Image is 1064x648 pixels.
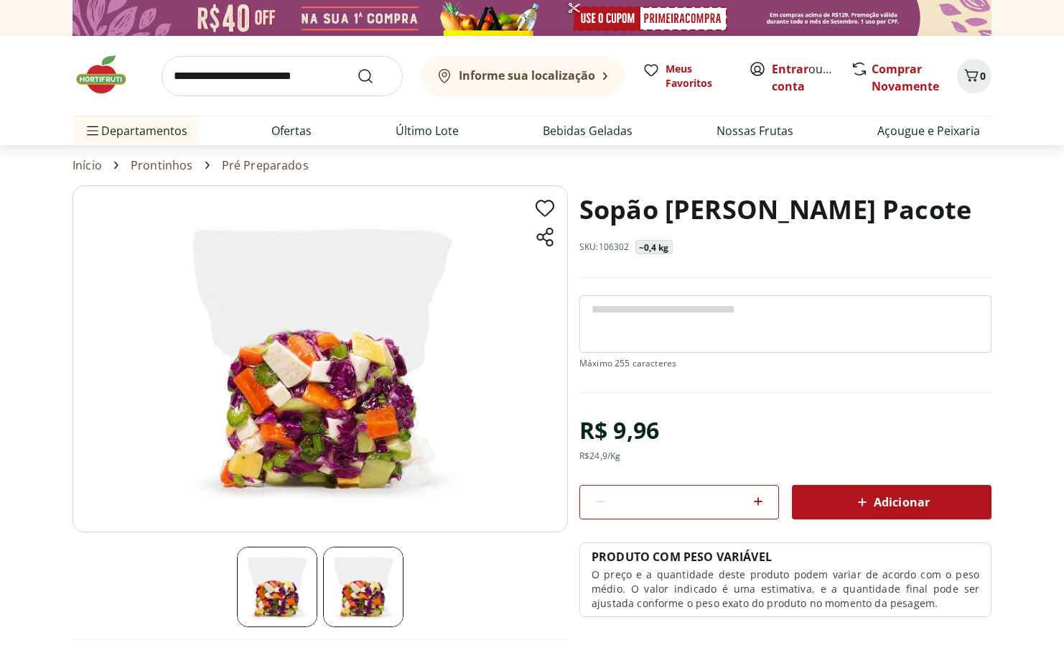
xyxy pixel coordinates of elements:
a: Nossas Frutas [717,122,793,139]
span: Meus Favoritos [666,62,732,91]
img: Principal [323,547,403,627]
span: 0 [980,69,986,83]
button: Adicionar [792,485,991,519]
a: Meus Favoritos [643,62,732,91]
p: PRODUTO COM PESO VARIÁVEL [592,549,772,565]
p: ~0,4 kg [639,242,669,254]
a: Ofertas [271,122,312,139]
span: ou [772,60,836,95]
b: Informe sua localização [459,68,595,83]
button: Submit Search [357,68,391,85]
a: Pré Preparados [222,159,309,172]
a: Comprar Novamente [872,61,939,94]
img: Principal [237,547,317,627]
p: O preço e a quantidade deste produto podem variar de acordo com o peso médio. O valor indicado é ... [592,568,979,611]
a: Açougue e Peixaria [877,122,980,139]
a: Entrar [772,61,808,77]
p: SKU: 106302 [579,241,630,253]
a: Último Lote [396,122,459,139]
img: Principal [73,185,568,532]
div: R$ 9,96 [579,410,659,450]
a: Prontinhos [131,159,193,172]
input: search [162,56,403,96]
h1: Sopão [PERSON_NAME] Pacote [579,185,971,234]
a: Início [73,159,102,172]
img: Hortifruti [73,53,144,96]
span: Adicionar [854,494,930,511]
button: Informe sua localização [420,56,625,96]
a: Bebidas Geladas [543,122,633,139]
a: Criar conta [772,61,851,94]
div: R$ 24,9 /Kg [579,450,620,462]
button: Menu [84,114,101,148]
button: Carrinho [957,59,991,93]
span: Departamentos [84,114,187,148]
